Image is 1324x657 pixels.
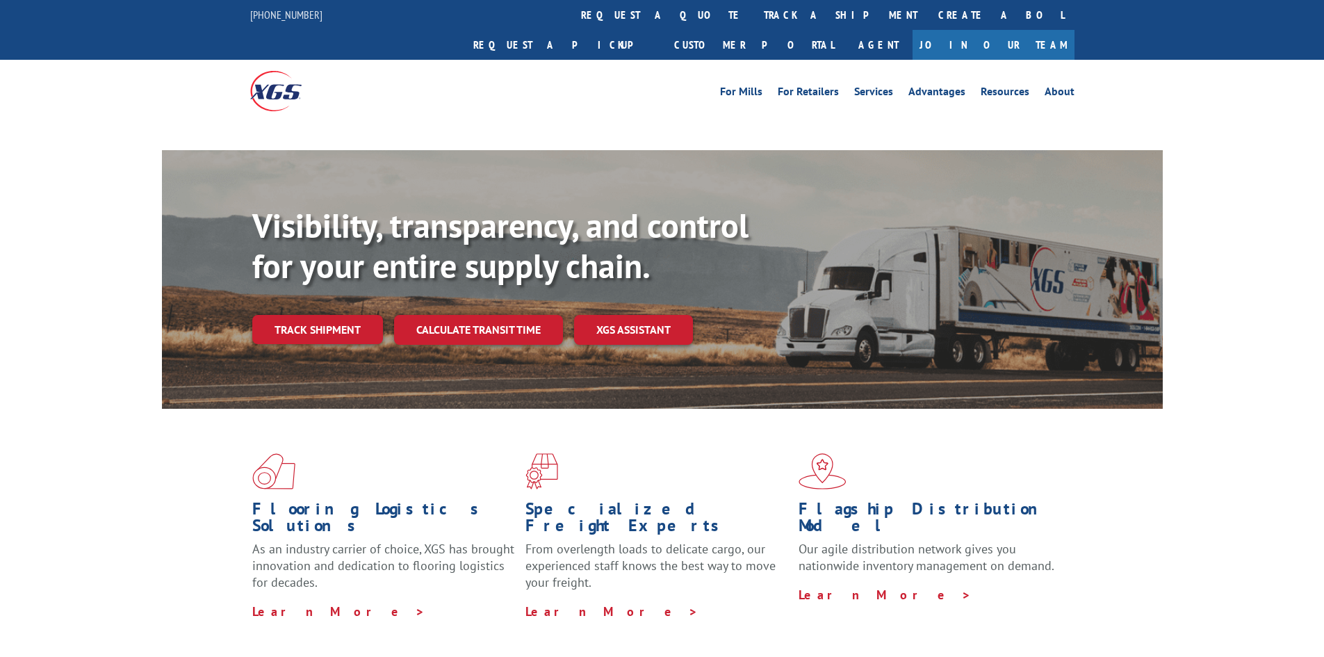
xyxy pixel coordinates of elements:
a: Advantages [908,86,965,102]
img: xgs-icon-focused-on-flooring-red [525,453,558,489]
h1: Specialized Freight Experts [525,501,788,541]
a: Track shipment [252,315,383,344]
a: XGS ASSISTANT [574,315,693,345]
h1: Flooring Logistics Solutions [252,501,515,541]
a: Learn More > [252,603,425,619]
b: Visibility, transparency, and control for your entire supply chain. [252,204,749,287]
a: Agent [844,30,913,60]
a: Resources [981,86,1029,102]
a: About [1045,86,1074,102]
img: xgs-icon-flagship-distribution-model-red [799,453,847,489]
a: Join Our Team [913,30,1074,60]
a: For Mills [720,86,762,102]
p: From overlength loads to delicate cargo, our experienced staff knows the best way to move your fr... [525,541,788,603]
span: As an industry carrier of choice, XGS has brought innovation and dedication to flooring logistics... [252,541,514,590]
a: Learn More > [799,587,972,603]
img: xgs-icon-total-supply-chain-intelligence-red [252,453,295,489]
h1: Flagship Distribution Model [799,501,1061,541]
a: Services [854,86,893,102]
a: [PHONE_NUMBER] [250,8,322,22]
a: For Retailers [778,86,839,102]
span: Our agile distribution network gives you nationwide inventory management on demand. [799,541,1054,574]
a: Learn More > [525,603,698,619]
a: Customer Portal [664,30,844,60]
a: Calculate transit time [394,315,563,345]
a: Request a pickup [463,30,664,60]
